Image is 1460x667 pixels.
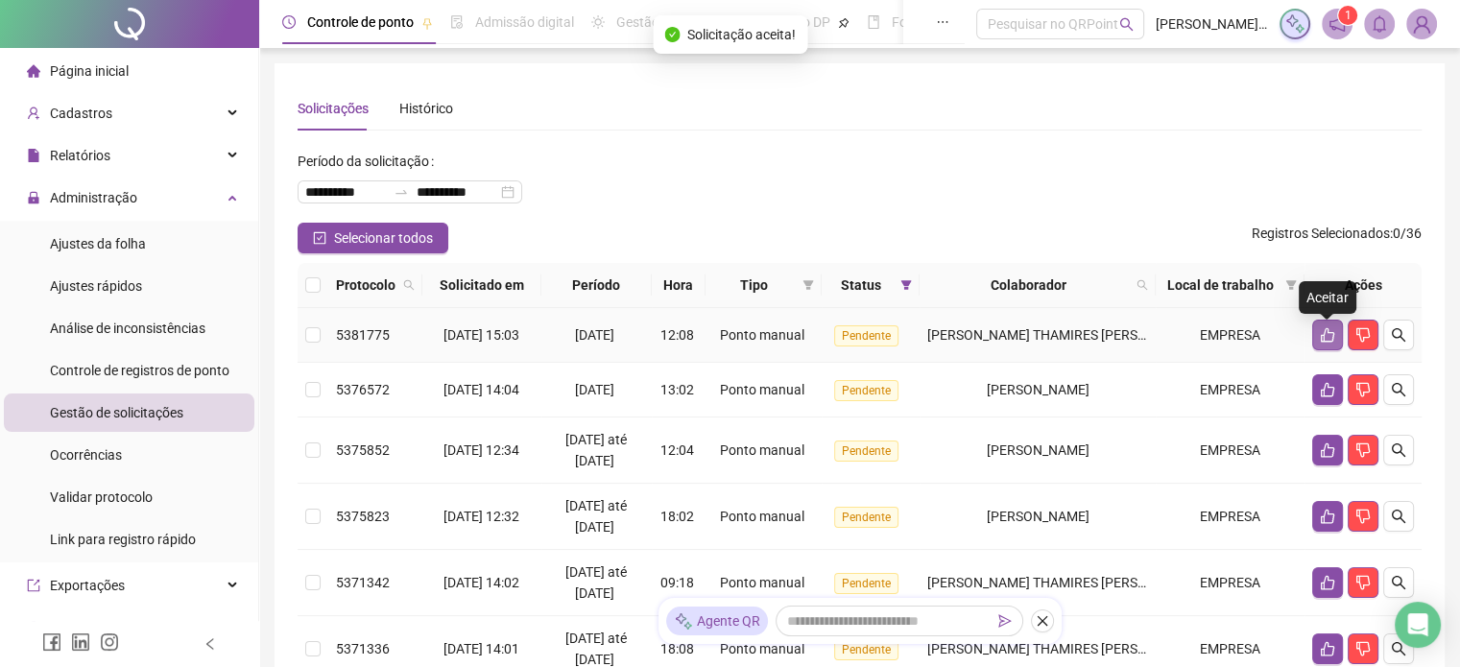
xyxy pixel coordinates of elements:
span: like [1320,509,1335,524]
td: EMPRESA [1156,363,1304,417]
span: home [27,64,40,78]
span: to [394,184,409,200]
span: search [399,271,419,299]
span: file [27,149,40,162]
button: Selecionar todos [298,223,448,253]
span: Selecionar todos [334,227,433,249]
span: Integrações [50,620,121,635]
td: EMPRESA [1156,484,1304,550]
span: [DATE] 15:03 [443,327,519,343]
span: Ponto manual [720,382,804,397]
span: [PERSON_NAME] THAMIRES [PERSON_NAME] [PERSON_NAME] [927,327,1309,343]
span: Exportações [50,578,125,593]
span: Administração [50,190,137,205]
span: 5381775 [336,327,390,343]
span: search [403,279,415,291]
span: Status [829,274,894,296]
span: Ponto manual [720,442,804,458]
span: file-done [450,15,464,29]
span: Pendente [834,639,898,660]
div: Agente QR [666,607,768,635]
span: Análise de inconsistências [50,321,205,336]
span: search [1391,327,1406,343]
span: filter [1285,279,1297,291]
span: [PERSON_NAME] era Imobiliária [1156,13,1268,35]
span: Controle de ponto [307,14,414,30]
span: pushpin [421,17,433,29]
div: Open Intercom Messenger [1395,602,1441,648]
span: swap-right [394,184,409,200]
span: check-square [313,231,326,245]
span: 5375852 [336,442,390,458]
span: Controle de registros de ponto [50,363,229,378]
span: Admissão digital [475,14,574,30]
span: [DATE] 14:02 [443,575,519,590]
span: send [998,614,1012,628]
span: Link para registro rápido [50,532,196,547]
span: search [1137,279,1148,291]
span: filter [900,279,912,291]
span: dislike [1355,382,1371,397]
span: filter [799,271,818,299]
span: search [1391,641,1406,656]
span: dislike [1355,327,1371,343]
span: like [1320,641,1335,656]
span: [DATE] até [DATE] [565,631,627,667]
span: Gestão de férias [616,14,713,30]
span: search [1391,575,1406,590]
div: Aceitar [1299,281,1356,314]
span: : 0 / 36 [1252,223,1422,253]
span: Registros Selecionados [1252,226,1390,241]
span: [PERSON_NAME] THAMIRES [PERSON_NAME] [PERSON_NAME] [927,641,1309,656]
span: [PERSON_NAME] [987,509,1089,524]
div: Solicitações [298,98,369,119]
span: filter [897,271,916,299]
span: [PERSON_NAME] THAMIRES [PERSON_NAME] [PERSON_NAME] [927,575,1309,590]
span: Ponto manual [720,575,804,590]
span: search [1133,271,1152,299]
span: search [1119,17,1134,32]
span: Local de trabalho [1163,274,1278,296]
span: 5371336 [336,641,390,656]
span: filter [802,279,814,291]
span: Pendente [834,573,898,594]
span: 09:18 [660,575,694,590]
span: Painel do DP [755,14,830,30]
span: [DATE] [575,382,614,397]
span: [DATE] 12:34 [443,442,519,458]
span: check-circle [664,27,680,42]
span: instagram [100,632,119,652]
span: sun [591,15,605,29]
span: left [203,637,217,651]
span: [DATE] até [DATE] [565,564,627,601]
th: Solicitado em [422,263,541,308]
span: close [1036,614,1049,628]
span: 18:08 [660,641,694,656]
span: 5371342 [336,575,390,590]
span: Cadastros [50,106,112,121]
span: [PERSON_NAME] [987,442,1089,458]
span: like [1320,442,1335,458]
span: Ocorrências [50,447,122,463]
span: 13:02 [660,382,694,397]
span: Pendente [834,325,898,346]
span: like [1320,575,1335,590]
span: user-add [27,107,40,120]
span: like [1320,327,1335,343]
span: book [867,15,880,29]
div: Histórico [399,98,453,119]
span: [PERSON_NAME] [987,382,1089,397]
td: EMPRESA [1156,417,1304,484]
img: 86644 [1407,10,1436,38]
span: 18:02 [660,509,694,524]
span: 1 [1345,9,1352,22]
span: Ponto manual [720,327,804,343]
span: Pendente [834,507,898,528]
span: 12:04 [660,442,694,458]
span: Colaborador [927,274,1129,296]
span: search [1391,442,1406,458]
span: Gestão de solicitações [50,405,183,420]
label: Período da solicitação [298,146,442,177]
span: 5376572 [336,382,390,397]
span: Pendente [834,441,898,462]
